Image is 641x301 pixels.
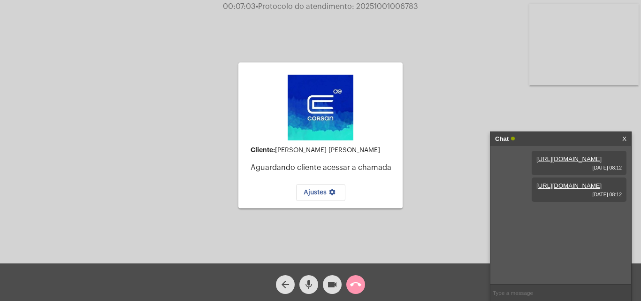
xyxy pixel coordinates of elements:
[536,192,622,197] span: [DATE] 08:12
[327,279,338,290] mat-icon: videocam
[223,3,256,10] span: 00:07:03
[490,285,631,301] input: Type a message
[536,182,602,189] a: [URL][DOMAIN_NAME]
[256,3,258,10] span: •
[303,279,314,290] mat-icon: mic
[304,189,338,196] span: Ajustes
[288,75,353,140] img: d4669ae0-8c07-2337-4f67-34b0df7f5ae4.jpeg
[251,163,395,172] p: Aguardando cliente acessar a chamada
[251,147,395,154] div: [PERSON_NAME] [PERSON_NAME]
[256,3,418,10] span: Protocolo do atendimento: 20251001006783
[280,279,291,290] mat-icon: arrow_back
[296,184,345,201] button: Ajustes
[327,188,338,200] mat-icon: settings
[536,165,622,170] span: [DATE] 08:12
[511,137,515,140] span: Online
[495,132,509,146] strong: Chat
[622,132,626,146] a: X
[350,279,361,290] mat-icon: call_end
[251,147,275,153] strong: Cliente:
[536,155,602,162] a: [URL][DOMAIN_NAME]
